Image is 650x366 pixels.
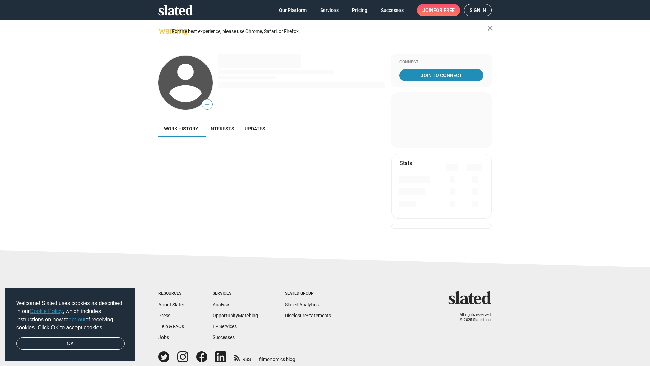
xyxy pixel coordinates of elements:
[234,352,251,363] a: RSS
[315,4,344,16] a: Services
[399,69,483,81] a: Join To Connect
[399,160,412,167] mat-card-title: Stats
[213,291,258,297] div: Services
[159,27,167,35] mat-icon: warning
[433,4,455,16] span: for free
[158,121,204,137] a: Work history
[5,288,135,361] div: cookieconsent
[158,334,169,340] a: Jobs
[204,121,239,137] a: Interests
[158,302,186,307] a: About Slated
[164,126,198,131] span: Work history
[274,4,312,16] a: Our Platform
[16,299,125,332] span: Welcome! Slated uses cookies as described in our , which includes instructions on how to of recei...
[172,27,487,36] div: For the best experience, please use Chrome, Safari, or Firefox.
[399,60,483,65] div: Connect
[239,121,270,137] a: Updates
[347,4,373,16] a: Pricing
[401,69,482,81] span: Join To Connect
[422,4,455,16] span: Join
[213,334,235,340] a: Successes
[69,317,86,322] a: opt-out
[381,4,404,16] span: Successes
[453,312,492,322] p: All rights reserved. © 2025 Slated, Inc.
[245,126,265,131] span: Updates
[352,4,367,16] span: Pricing
[320,4,339,16] span: Services
[30,308,63,314] a: Cookie Policy
[209,126,234,131] span: Interests
[375,4,409,16] a: Successes
[202,100,212,109] span: —
[158,291,186,297] div: Resources
[158,324,184,329] a: Help & FAQs
[464,4,492,16] a: Sign in
[285,313,331,318] a: DisclosureStatements
[213,324,237,329] a: EP Services
[285,291,331,297] div: Slated Group
[213,313,258,318] a: OpportunityMatching
[417,4,460,16] a: Joinfor free
[213,302,230,307] a: Analysis
[259,351,295,363] a: filmonomics blog
[285,302,319,307] a: Slated Analytics
[16,337,125,350] a: dismiss cookie message
[470,4,486,16] span: Sign in
[158,313,170,318] a: Press
[279,4,307,16] span: Our Platform
[259,357,267,362] span: film
[486,24,494,32] mat-icon: close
